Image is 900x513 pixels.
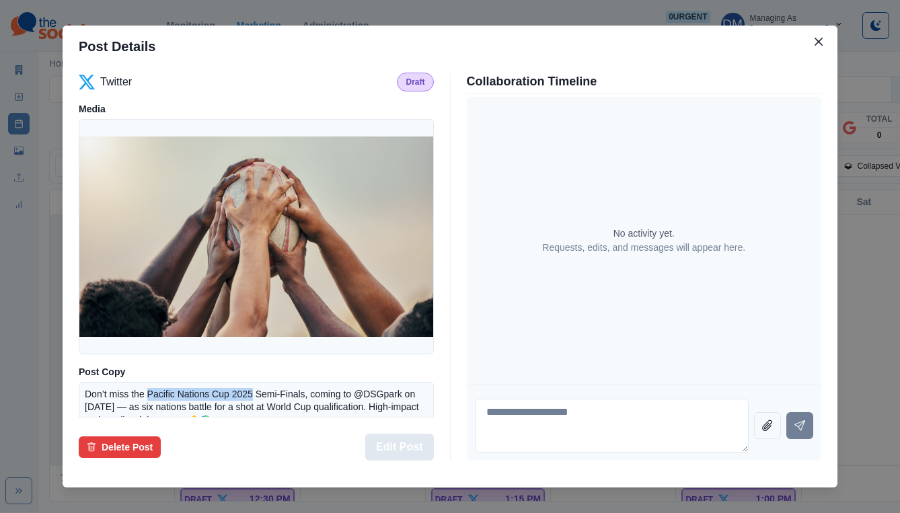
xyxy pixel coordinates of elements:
button: Attach file [754,412,781,439]
header: Post Details [63,26,837,67]
button: Delete Post [79,436,161,458]
p: Media [79,102,434,116]
button: Close [808,31,829,52]
button: Edit Post [365,434,433,461]
p: Draft [406,76,424,88]
p: Requests, edits, and messages will appear here. [542,241,745,255]
p: Post Copy [79,365,434,379]
button: Send message [786,412,813,439]
p: Don’t miss the Pacific Nations Cup 2025 Semi-Finals, coming to @DSGpark on [DATE] — as six nation... [85,388,428,466]
p: Twitter [100,74,132,90]
p: Collaboration Timeline [467,73,822,91]
p: No activity yet. [613,227,675,241]
img: mlxfq6pnrzjgze2fsp6p [79,136,433,336]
